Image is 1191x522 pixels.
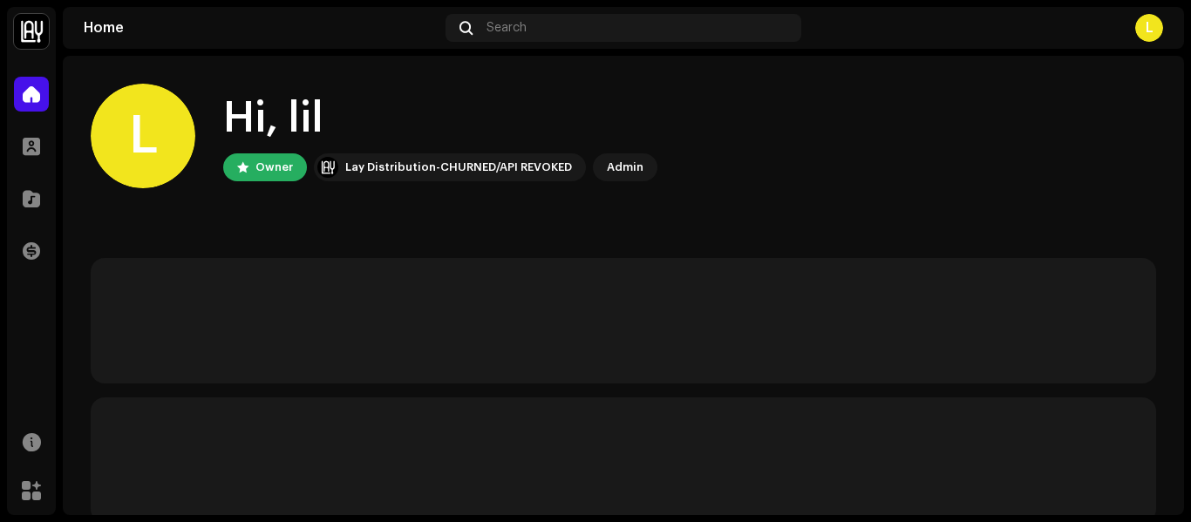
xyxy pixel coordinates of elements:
[14,14,49,49] img: 9eb99177-7e7a-45d5-8073-fef7358786d3
[487,21,527,35] span: Search
[91,84,195,188] div: L
[1135,14,1163,42] div: L
[345,157,572,178] div: Lay Distribution-CHURNED/API REVOKED
[84,21,439,35] div: Home
[317,157,338,178] img: 9eb99177-7e7a-45d5-8073-fef7358786d3
[607,157,643,178] div: Admin
[223,91,657,146] div: Hi, lil
[255,157,293,178] div: Owner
